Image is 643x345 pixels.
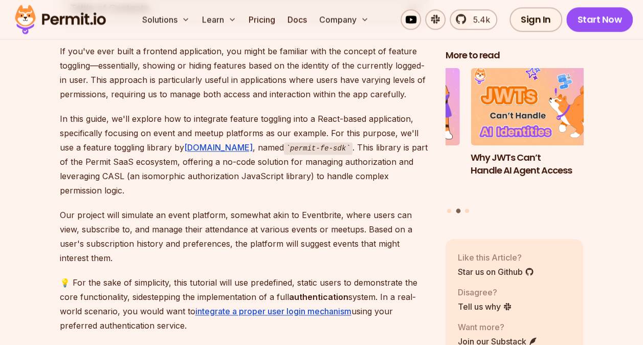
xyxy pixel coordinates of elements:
[456,209,460,213] button: Go to slide 2
[465,209,469,213] button: Go to slide 3
[245,9,279,30] a: Pricing
[566,7,633,32] a: Start Now
[458,286,512,298] p: Disagree?
[450,9,497,30] a: 5.4k
[446,49,584,62] h2: More to read
[471,68,609,146] img: Why JWTs Can’t Handle AI Agent Access
[60,208,429,265] p: Our project will simulate an event platform, somewhat akin to Eventbrite, where users can view, s...
[446,68,584,215] div: Posts
[447,209,451,213] button: Go to slide 1
[322,152,460,189] h3: The Ultimate Guide to MCP Auth: Identity, Consent, and Agent Security
[458,321,538,333] p: Want more?
[198,9,240,30] button: Learn
[471,68,609,203] a: Why JWTs Can’t Handle AI Agent AccessWhy JWTs Can’t Handle AI Agent Access
[289,292,348,302] strong: authentication
[467,13,490,26] span: 5.4k
[60,44,429,101] p: If you've ever built a frontend application, you might be familiar with the concept of feature to...
[10,2,110,37] img: Permit logo
[60,275,429,333] p: 💡 For the sake of simplicity, this tutorial will use predefined, static users to demonstrate the ...
[322,68,460,203] li: 1 of 3
[458,251,534,264] p: Like this Article?
[471,152,609,177] h3: Why JWTs Can’t Handle AI Agent Access
[458,300,512,313] a: Tell us why
[458,266,534,278] a: Star us on Github
[509,7,562,32] a: Sign In
[195,306,351,316] a: integrate a proper user login mechanism
[184,142,253,153] a: [DOMAIN_NAME]
[471,68,609,203] li: 2 of 3
[138,9,194,30] button: Solutions
[60,112,429,198] p: In this guide, we'll explore how to integrate feature toggling into a React-based application, sp...
[315,9,373,30] button: Company
[283,9,311,30] a: Docs
[284,142,352,155] code: permit-fe-sdk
